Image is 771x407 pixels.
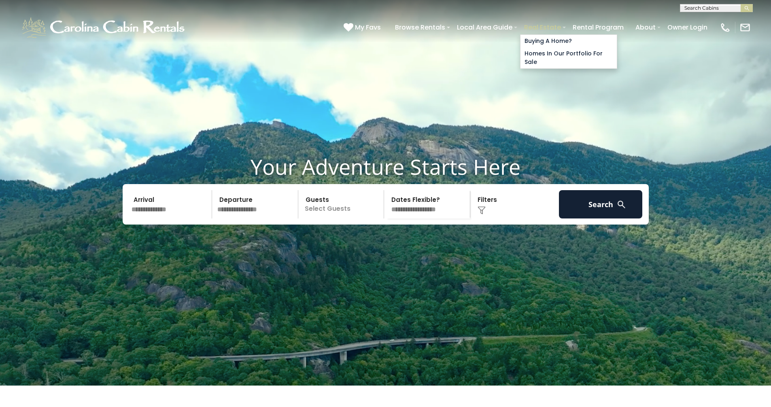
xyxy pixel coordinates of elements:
[559,190,643,218] button: Search
[478,206,486,214] img: filter--v1.png
[6,154,765,179] h1: Your Adventure Starts Here
[631,20,660,34] a: About
[20,15,188,40] img: White-1-1-2.png
[391,20,449,34] a: Browse Rentals
[569,20,628,34] a: Rental Program
[720,22,731,33] img: phone-regular-white.png
[739,22,751,33] img: mail-regular-white.png
[520,20,565,34] a: Real Estate
[453,20,516,34] a: Local Area Guide
[301,190,384,218] p: Select Guests
[344,22,383,33] a: My Favs
[355,22,381,32] span: My Favs
[663,20,712,34] a: Owner Login
[520,47,617,68] a: Homes in Our Portfolio For Sale
[616,199,627,210] img: search-regular-white.png
[520,35,617,47] a: Buying A Home?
